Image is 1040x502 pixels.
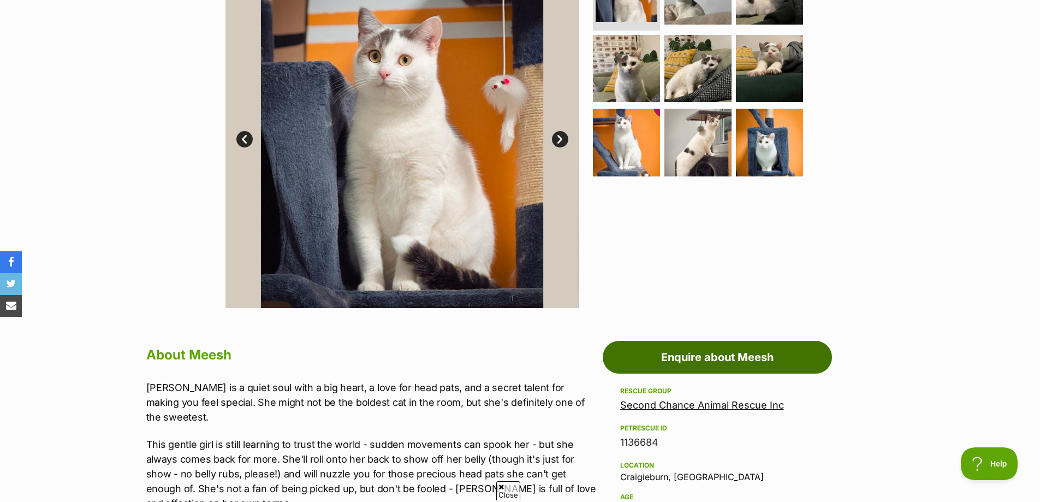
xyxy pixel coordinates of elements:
[593,35,660,102] img: Photo of Meesh
[603,341,832,374] a: Enquire about Meesh
[736,109,803,176] img: Photo of Meesh
[620,459,815,482] div: Craigieburn, [GEOGRAPHIC_DATA]
[620,424,815,433] div: PetRescue ID
[736,35,803,102] img: Photo of Meesh
[620,399,784,411] a: Second Chance Animal Rescue Inc
[593,109,660,176] img: Photo of Meesh
[146,380,597,424] p: [PERSON_NAME] is a quiet soul with a big heart, a love for head pats, and a secret talent for mak...
[620,461,815,470] div: Location
[146,343,597,367] h2: About Meesh
[664,35,732,102] img: Photo of Meesh
[552,131,568,147] a: Next
[620,435,815,450] div: 1136684
[664,109,732,176] img: Photo of Meesh
[620,387,815,395] div: Rescue group
[961,447,1018,480] iframe: Help Scout Beacon - Open
[236,131,253,147] a: Prev
[620,493,815,501] div: Age
[496,481,520,500] span: Close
